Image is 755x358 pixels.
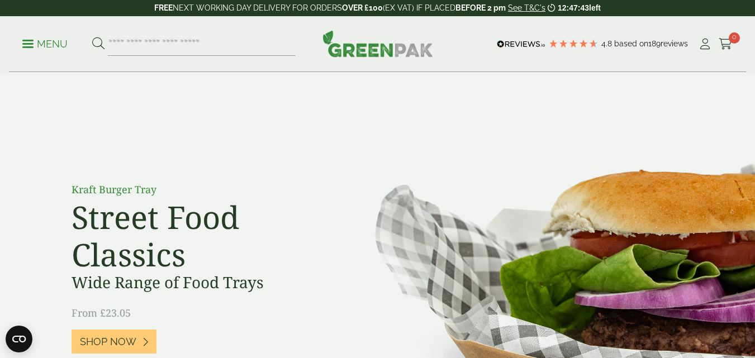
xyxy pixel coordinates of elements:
p: Kraft Burger Tray [72,182,323,197]
strong: FREE [154,3,173,12]
span: 12:47:43 [558,3,589,12]
i: Cart [719,39,733,50]
a: 0 [719,36,733,52]
a: Shop Now [72,330,156,354]
span: 0 [729,32,740,44]
span: Based on [614,39,648,48]
span: left [589,3,601,12]
img: REVIEWS.io [497,40,545,48]
button: Open CMP widget [6,326,32,352]
div: 4.79 Stars [548,39,599,49]
span: From £23.05 [72,306,131,319]
span: 4.8 [601,39,614,48]
strong: BEFORE 2 pm [455,3,506,12]
span: 189 [648,39,661,48]
strong: OVER £100 [342,3,383,12]
img: GreenPak Supplies [322,30,433,57]
span: Shop Now [80,336,136,348]
i: My Account [698,39,712,50]
h2: Street Food Classics [72,198,323,273]
p: Menu [22,37,68,51]
a: Menu [22,37,68,49]
span: reviews [661,39,688,48]
a: See T&C's [508,3,545,12]
h3: Wide Range of Food Trays [72,273,323,292]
